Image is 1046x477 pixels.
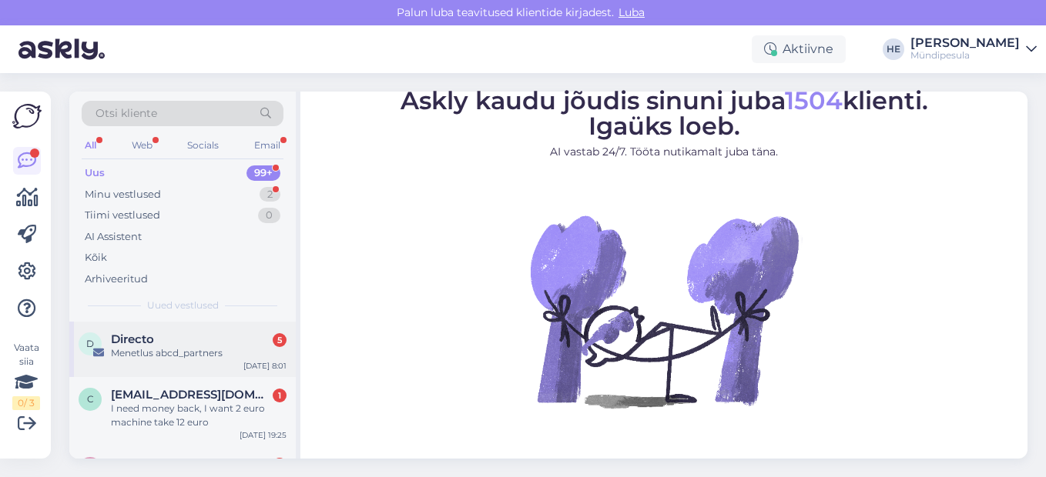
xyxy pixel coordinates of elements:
[273,389,287,402] div: 1
[12,396,40,410] div: 0 / 3
[273,458,287,472] div: 1
[85,250,107,265] div: Kõik
[85,187,161,202] div: Minu vestlused
[614,5,649,19] span: Luba
[273,333,287,347] div: 5
[910,37,1020,49] div: [PERSON_NAME]
[184,135,222,155] div: Socials
[85,272,148,287] div: Arhiveeritud
[240,429,287,441] div: [DATE] 19:25
[785,85,843,115] span: 1504
[85,208,160,223] div: Tiimi vestlused
[910,37,1037,62] a: [PERSON_NAME]Mündipesula
[246,165,280,181] div: 99+
[85,229,142,245] div: AI Assistent
[82,135,99,155] div: All
[243,360,287,372] div: [DATE] 8:01
[12,104,42,128] img: Askly Logo
[910,49,1020,62] div: Mündipesula
[251,135,283,155] div: Email
[86,338,94,349] span: D
[258,208,280,223] div: 0
[111,457,212,471] span: Mark Meikas
[111,402,287,429] div: I need money back, I want 2 euro machine take 12 euro
[87,393,94,405] span: c
[111,332,154,346] span: Directo
[752,35,846,63] div: Aktiivne
[147,299,219,312] span: Uued vestlused
[12,341,40,410] div: Vaata siia
[111,346,287,360] div: Menetlus abcd_partners
[401,144,928,160] p: AI vastab 24/7. Tööta nutikamalt juba täna.
[111,388,271,402] span: cesurkaya010203@gmail.com
[260,187,280,202] div: 2
[96,105,157,122] span: Otsi kliente
[883,38,904,60] div: HE
[525,172,803,449] img: No Chat active
[401,85,928,141] span: Askly kaudu jõudis sinuni juba klienti. Igaüks loeb.
[129,135,156,155] div: Web
[85,165,105,181] div: Uus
